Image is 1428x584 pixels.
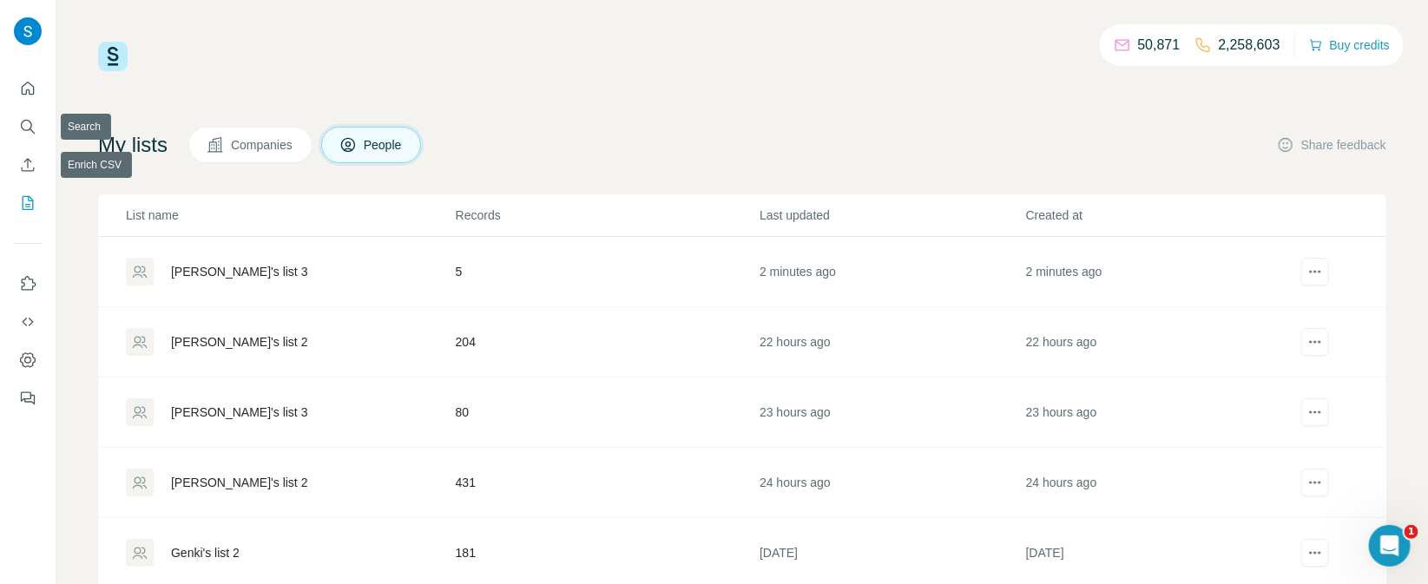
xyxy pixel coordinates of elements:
[171,404,308,421] div: [PERSON_NAME]'s list 3
[1025,377,1292,448] td: 23 hours ago
[1025,307,1292,377] td: 22 hours ago
[171,474,308,491] div: [PERSON_NAME]'s list 2
[14,111,42,142] button: Search
[14,268,42,299] button: Use Surfe on LinkedIn
[171,333,308,351] div: [PERSON_NAME]'s list 2
[14,17,42,45] img: Avatar
[231,136,294,154] span: Companies
[171,544,240,561] div: Genki's list 2
[760,207,1024,224] p: Last updated
[1309,33,1390,57] button: Buy credits
[456,207,758,224] p: Records
[1219,35,1280,56] p: 2,258,603
[126,207,454,224] p: List name
[14,149,42,180] button: Enrich CSV
[14,187,42,219] button: My lists
[1405,525,1418,539] span: 1
[1026,207,1291,224] p: Created at
[759,237,1025,307] td: 2 minutes ago
[1301,539,1329,567] button: actions
[455,307,759,377] td: 204
[171,263,308,280] div: [PERSON_NAME]'s list 3
[98,42,128,71] img: Surfe Logo
[14,344,42,376] button: Dashboard
[1138,35,1181,56] p: 50,871
[1301,258,1329,285] button: actions
[1025,237,1292,307] td: 2 minutes ago
[759,377,1025,448] td: 23 hours ago
[364,136,404,154] span: People
[1025,448,1292,518] td: 24 hours ago
[455,377,759,448] td: 80
[1369,525,1411,567] iframe: Intercom live chat
[1301,328,1329,356] button: actions
[759,307,1025,377] td: 22 hours ago
[759,448,1025,518] td: 24 hours ago
[14,383,42,414] button: Feedback
[14,306,42,338] button: Use Surfe API
[1301,398,1329,426] button: actions
[98,131,168,159] h4: My lists
[1301,469,1329,496] button: actions
[14,73,42,104] button: Quick start
[455,237,759,307] td: 5
[455,448,759,518] td: 431
[1277,136,1386,154] button: Share feedback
